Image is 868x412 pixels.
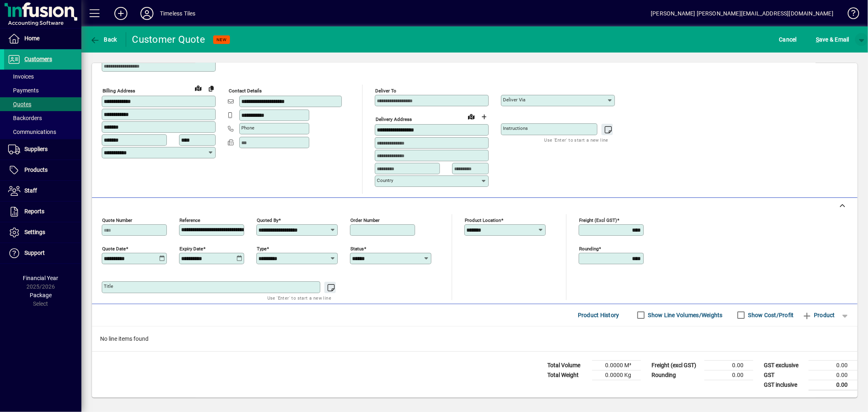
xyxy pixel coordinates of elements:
a: Knowledge Base [842,2,858,28]
button: Product [798,308,839,322]
button: Cancel [777,32,799,47]
button: Add [108,6,134,21]
mat-label: Deliver To [375,88,396,94]
span: Customers [24,56,52,62]
mat-label: Quoted by [257,217,278,223]
a: View on map [192,81,205,94]
app-page-header-button: Back [81,32,126,47]
td: Total Volume [543,360,592,370]
td: 0.00 [704,360,753,370]
span: S [816,36,819,43]
mat-label: Reference [179,217,200,223]
button: Profile [134,6,160,21]
mat-label: Quote number [102,217,132,223]
a: View on map [465,110,478,123]
td: GST exclusive [760,360,809,370]
td: Rounding [647,370,704,380]
div: [PERSON_NAME] [PERSON_NAME][EMAIL_ADDRESS][DOMAIN_NAME] [651,7,833,20]
a: Support [4,243,81,263]
a: Backorders [4,111,81,125]
span: Financial Year [23,275,59,281]
mat-label: Expiry date [179,245,203,251]
div: Timeless Tiles [160,7,195,20]
span: Product [802,309,835,322]
mat-label: Freight (excl GST) [579,217,617,223]
span: Cancel [779,33,797,46]
a: Products [4,160,81,180]
td: 0.0000 M³ [592,360,641,370]
mat-hint: Use 'Enter' to start a new line [267,293,331,302]
span: Products [24,167,48,173]
span: Product History [578,309,619,322]
span: Back [90,36,117,43]
mat-label: Quote date [102,245,126,251]
span: Support [24,250,45,256]
a: Invoices [4,70,81,83]
span: Backorders [8,115,42,121]
div: Customer Quote [132,33,206,46]
td: GST inclusive [760,380,809,390]
td: Freight (excl GST) [647,360,704,370]
mat-label: Type [257,245,267,251]
span: Package [30,292,52,298]
span: Quotes [8,101,31,107]
a: Reports [4,202,81,222]
a: Quotes [4,97,81,111]
button: Save & Email [812,32,853,47]
mat-label: Title [104,283,113,289]
span: Communications [8,129,56,135]
td: 0.00 [809,360,857,370]
button: Choose address [478,110,491,123]
td: Total Weight [543,370,592,380]
mat-label: Instructions [503,125,528,131]
td: 0.00 [809,380,857,390]
label: Show Cost/Profit [747,311,794,319]
span: Reports [24,208,44,215]
div: No line items found [92,327,857,351]
span: Suppliers [24,146,48,152]
span: NEW [216,37,227,42]
mat-label: Phone [241,125,254,131]
span: Payments [8,87,39,94]
a: Suppliers [4,139,81,160]
a: Communications [4,125,81,139]
td: 0.00 [809,370,857,380]
span: Invoices [8,73,34,80]
mat-hint: Use 'Enter' to start a new line [544,135,608,145]
mat-label: Rounding [579,245,599,251]
a: Payments [4,83,81,97]
mat-label: Status [350,245,364,251]
a: Settings [4,222,81,243]
span: ave & Email [816,33,849,46]
mat-label: Product location [465,217,501,223]
mat-label: Country [377,178,393,183]
span: Settings [24,229,45,235]
td: 0.0000 Kg [592,370,641,380]
span: Home [24,35,39,42]
mat-label: Deliver via [503,97,525,103]
td: GST [760,370,809,380]
button: Product History [575,308,623,322]
a: Staff [4,181,81,201]
label: Show Line Volumes/Weights [647,311,723,319]
td: 0.00 [704,370,753,380]
span: Staff [24,187,37,194]
a: Home [4,28,81,49]
button: Back [88,32,119,47]
button: Copy to Delivery address [205,82,218,95]
mat-label: Order number [350,217,380,223]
